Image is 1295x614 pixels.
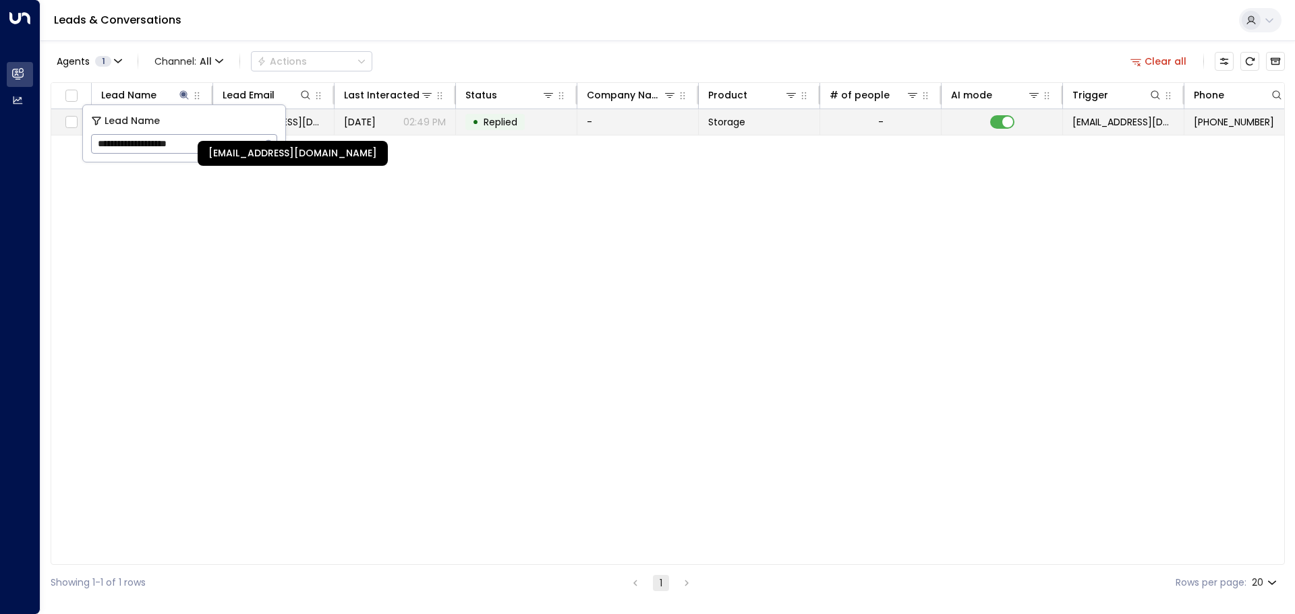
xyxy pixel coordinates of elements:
[63,88,80,104] span: Toggle select all
[1240,52,1259,71] span: Refresh
[1215,52,1234,71] button: Customize
[587,87,663,103] div: Company Name
[251,51,372,71] button: Actions
[1252,573,1279,592] div: 20
[1266,52,1285,71] button: Archived Leads
[105,113,160,129] span: Lead Name
[198,141,388,166] div: [EMAIL_ADDRESS][DOMAIN_NAME]
[95,56,111,67] span: 1
[1072,87,1108,103] div: Trigger
[951,87,1041,103] div: AI mode
[708,87,747,103] div: Product
[1194,87,1284,103] div: Phone
[587,87,677,103] div: Company Name
[830,87,890,103] div: # of people
[830,87,919,103] div: # of people
[627,574,695,591] nav: pagination navigation
[51,576,146,590] div: Showing 1-1 of 1 rows
[465,87,497,103] div: Status
[1194,87,1224,103] div: Phone
[708,87,798,103] div: Product
[51,52,127,71] button: Agents1
[1125,52,1192,71] button: Clear all
[1194,115,1274,129] span: +447585882900
[465,87,555,103] div: Status
[223,87,312,103] div: Lead Email
[223,87,275,103] div: Lead Email
[101,87,156,103] div: Lead Name
[653,575,669,591] button: page 1
[472,111,479,133] div: •
[484,115,517,129] span: Replied
[577,109,699,135] td: -
[1072,87,1162,103] div: Trigger
[54,12,181,28] a: Leads & Conversations
[251,51,372,71] div: Button group with a nested menu
[149,52,229,71] span: Channel:
[101,87,191,103] div: Lead Name
[149,52,229,71] button: Channel:All
[57,57,90,66] span: Agents
[344,115,376,129] span: Aug 18, 2025
[344,87,420,103] div: Last Interacted
[63,114,80,131] span: Toggle select row
[878,115,884,129] div: -
[708,115,745,129] span: Storage
[1072,115,1174,129] span: leads@space-station.co.uk
[403,115,446,129] p: 02:49 PM
[344,87,434,103] div: Last Interacted
[200,56,212,67] span: All
[951,87,992,103] div: AI mode
[257,55,307,67] div: Actions
[1176,576,1246,590] label: Rows per page:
